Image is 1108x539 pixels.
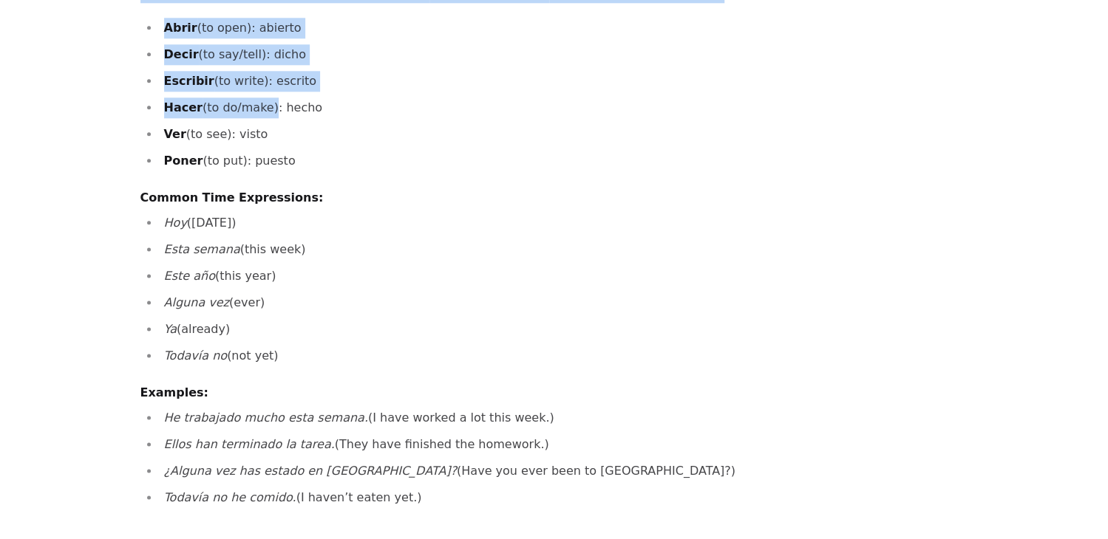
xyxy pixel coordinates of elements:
[164,242,240,256] em: Esta semana
[164,21,197,35] strong: Abrir
[164,490,296,504] em: Todavía no he comido.
[160,408,968,428] li: (I have worked a lot this week.)
[164,269,215,283] em: Este año
[140,189,968,207] h4: Common Time Expressions:
[164,74,214,88] strong: Escribir
[164,437,335,451] em: Ellos han terminado la tarea.
[160,292,968,313] li: (ever)
[160,266,968,286] li: (this year)
[160,346,968,366] li: (not yet)
[164,464,457,478] em: ¿Alguna vez has estado en [GEOGRAPHIC_DATA]?
[160,71,968,92] li: (to write): escrito
[164,411,368,425] em: He trabajado mucho esta semana.
[160,213,968,233] li: ([DATE])
[164,127,186,141] strong: Ver
[160,97,968,118] li: (to do/make): hecho
[160,18,968,38] li: (to open): abierto
[160,461,968,481] li: (Have you ever been to [GEOGRAPHIC_DATA]?)
[164,349,228,363] em: Todavía no
[160,239,968,260] li: (this week)
[160,487,968,508] li: (I haven’t eaten yet.)
[164,322,177,336] em: Ya
[164,47,199,61] strong: Decir
[160,124,968,145] li: (to see): visto
[164,295,229,309] em: Alguna vez
[164,154,203,168] strong: Poner
[164,100,203,114] strong: Hacer
[160,434,968,455] li: (They have finished the homework.)
[160,319,968,340] li: (already)
[160,151,968,171] li: (to put): puesto
[164,216,187,230] em: Hoy
[160,44,968,65] li: (to say/tell): dicho
[140,384,968,402] h4: Examples:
